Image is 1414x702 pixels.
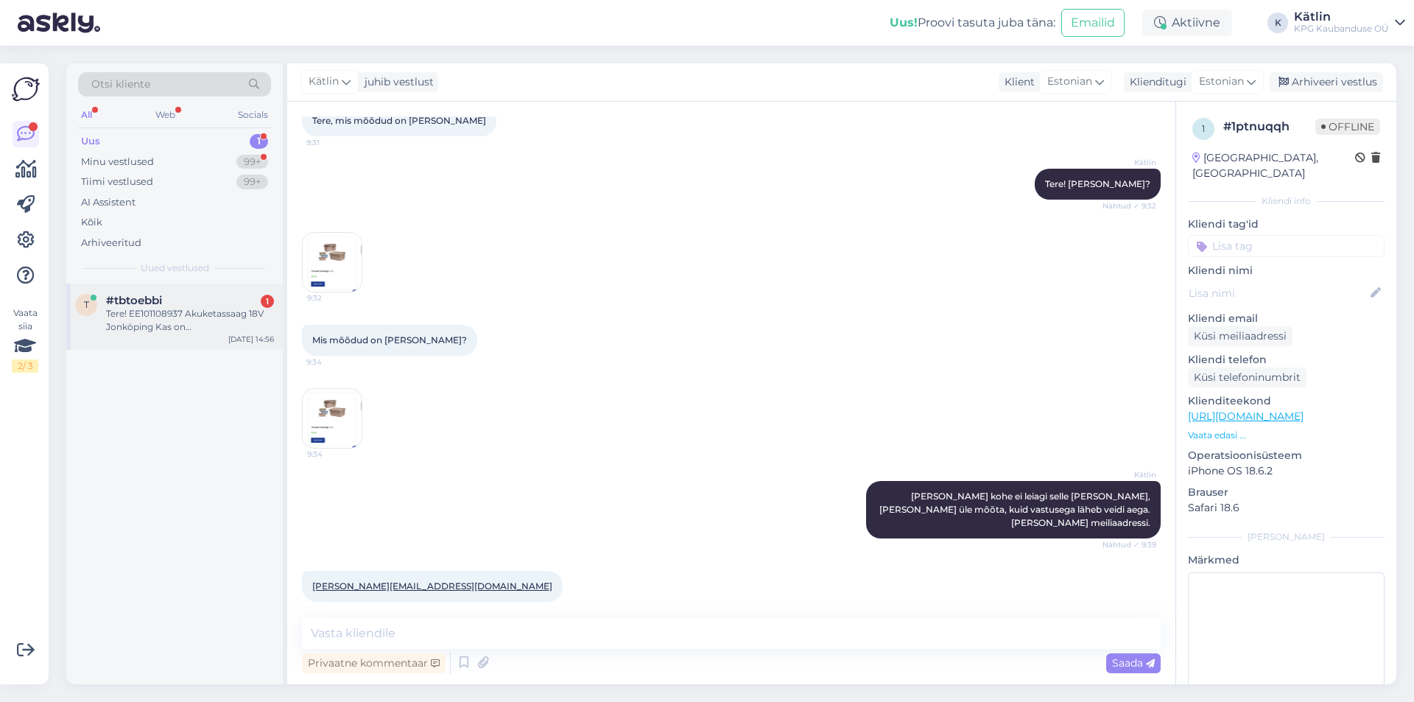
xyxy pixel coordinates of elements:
[1294,23,1389,35] div: KPG Kaubanduse OÜ
[106,307,274,334] div: Tere! EE101108937 Akuketassaag 18V Jonköping Kas on [GEOGRAPHIC_DATA] saadaval? Lp
[81,134,100,149] div: Uus
[106,294,162,307] span: #tbtoebbi
[81,195,136,210] div: AI Assistent
[1267,13,1288,33] div: K
[303,389,362,448] img: Attachment
[1101,539,1156,550] span: Nähtud ✓ 9:39
[250,134,268,149] div: 1
[1101,200,1156,211] span: Nähtud ✓ 9:32
[1188,448,1385,463] p: Operatsioonisüsteem
[1188,410,1304,423] a: [URL][DOMAIN_NAME]
[1101,157,1156,168] span: Kätlin
[78,105,95,124] div: All
[1188,263,1385,278] p: Kliendi nimi
[81,215,102,230] div: Kõik
[302,653,446,673] div: Privaatne kommentaar
[91,77,150,92] span: Otsi kliente
[1192,150,1355,181] div: [GEOGRAPHIC_DATA], [GEOGRAPHIC_DATA]
[1045,178,1150,189] span: Tere! [PERSON_NAME]?
[1188,500,1385,516] p: Safari 18.6
[81,236,141,250] div: Arhiveeritud
[12,306,38,373] div: Vaata siia
[1142,10,1232,36] div: Aktiivne
[152,105,178,124] div: Web
[1188,368,1306,387] div: Küsi telefoninumbrit
[306,357,362,368] span: 9:34
[141,262,209,275] span: Uued vestlused
[1188,485,1385,500] p: Brauser
[1061,9,1125,37] button: Emailid
[1188,463,1385,479] p: iPhone OS 18.6.2
[1315,119,1380,135] span: Offline
[1112,656,1155,670] span: Saada
[1199,74,1244,90] span: Estonian
[306,603,362,614] span: 9:41
[1188,429,1385,442] p: Vaata edasi ...
[312,580,552,592] a: [PERSON_NAME][EMAIL_ADDRESS][DOMAIN_NAME]
[1223,118,1315,136] div: # 1ptnuqqh
[1188,194,1385,208] div: Kliendi info
[1047,74,1092,90] span: Estonian
[261,295,274,308] div: 1
[81,155,154,169] div: Minu vestlused
[1189,285,1368,301] input: Lisa nimi
[1101,469,1156,480] span: Kätlin
[1124,74,1186,90] div: Klienditugi
[1188,530,1385,544] div: [PERSON_NAME]
[359,74,434,90] div: juhib vestlust
[1188,552,1385,568] p: Märkmed
[12,359,38,373] div: 2 / 3
[1294,11,1389,23] div: Kätlin
[1188,235,1385,257] input: Lisa tag
[306,137,362,148] span: 9:31
[1188,352,1385,368] p: Kliendi telefon
[307,449,362,460] span: 9:34
[1188,326,1292,346] div: Küsi meiliaadressi
[890,14,1055,32] div: Proovi tasuta juba täna:
[1188,217,1385,232] p: Kliendi tag'id
[228,334,274,345] div: [DATE] 14:56
[1188,311,1385,326] p: Kliendi email
[1294,11,1405,35] a: KätlinKPG Kaubanduse OÜ
[12,75,40,103] img: Askly Logo
[235,105,271,124] div: Socials
[312,115,486,126] span: Tere, mis mõõdud on [PERSON_NAME]
[309,74,339,90] span: Kätlin
[999,74,1035,90] div: Klient
[1202,123,1205,134] span: 1
[236,175,268,189] div: 99+
[303,233,362,292] img: Attachment
[81,175,153,189] div: Tiimi vestlused
[84,299,89,310] span: t
[1188,393,1385,409] p: Klienditeekond
[236,155,268,169] div: 99+
[890,15,918,29] b: Uus!
[1270,72,1383,92] div: Arhiveeri vestlus
[312,334,467,345] span: Mis mõõdud on [PERSON_NAME]?
[307,292,362,303] span: 9:32
[879,491,1153,528] span: [PERSON_NAME] kohe ei leiagi selle [PERSON_NAME], [PERSON_NAME] üle mõõta, kuid vastusega läheb v...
